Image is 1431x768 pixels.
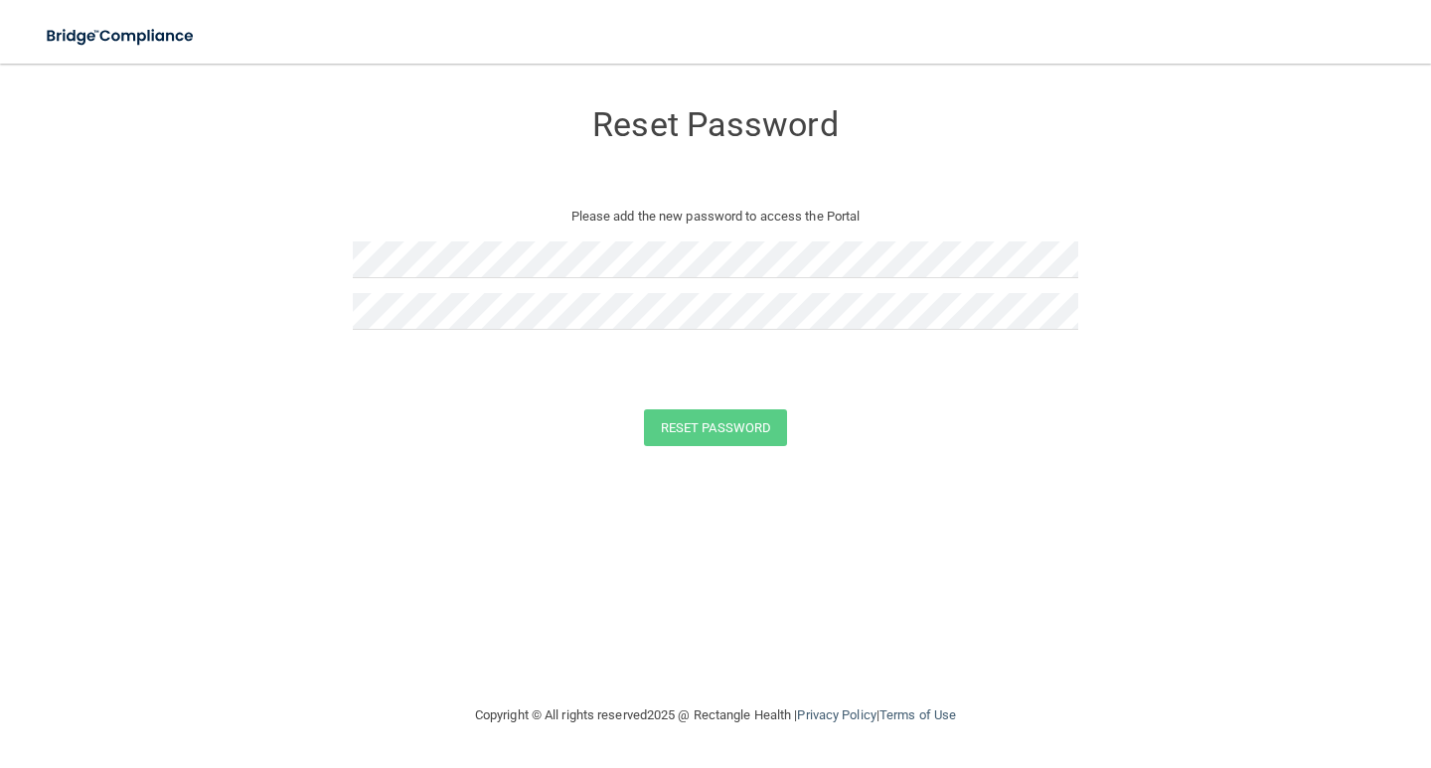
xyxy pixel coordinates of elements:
[797,707,875,722] a: Privacy Policy
[353,684,1078,747] div: Copyright © All rights reserved 2025 @ Rectangle Health | |
[879,707,956,722] a: Terms of Use
[30,16,213,57] img: bridge_compliance_login_screen.278c3ca4.svg
[644,409,787,446] button: Reset Password
[353,106,1078,143] h3: Reset Password
[368,205,1063,229] p: Please add the new password to access the Portal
